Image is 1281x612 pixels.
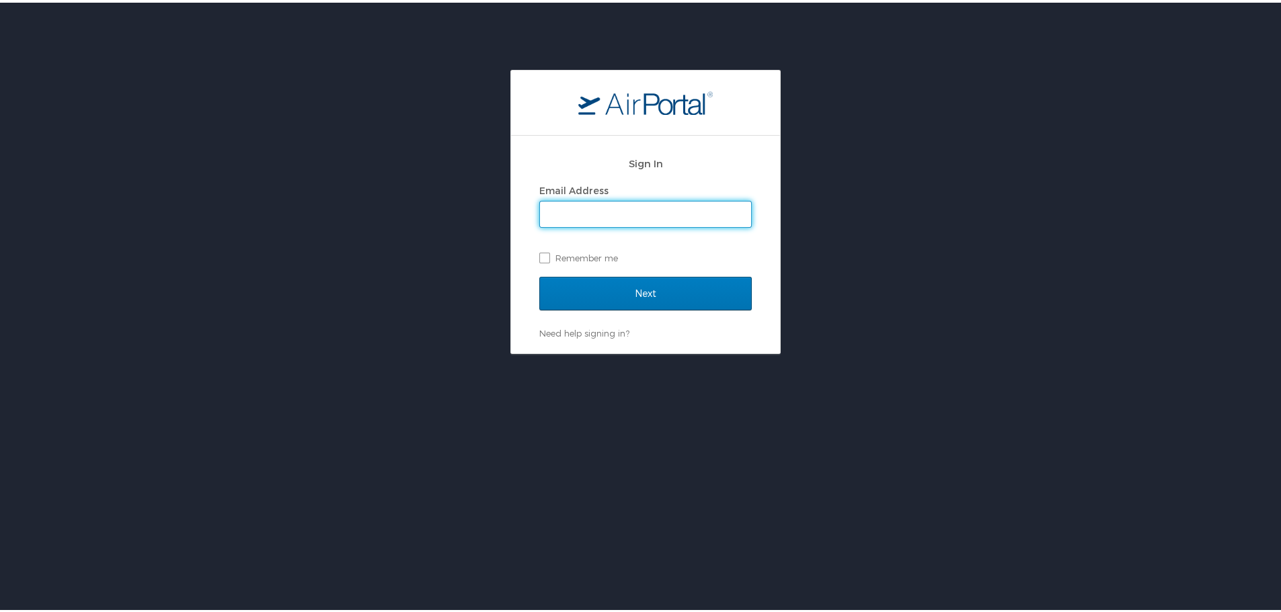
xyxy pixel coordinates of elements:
img: logo [578,88,713,112]
a: Need help signing in? [539,325,629,336]
label: Remember me [539,245,752,265]
h2: Sign In [539,153,752,169]
input: Next [539,274,752,308]
label: Email Address [539,182,609,193]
